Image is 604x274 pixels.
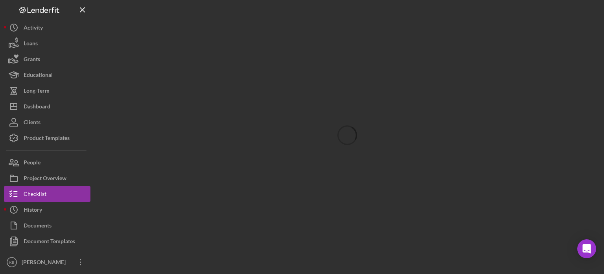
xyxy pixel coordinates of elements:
button: People [4,155,90,170]
div: People [24,155,41,172]
button: Activity [4,20,90,35]
div: Loans [24,35,38,53]
button: Loans [4,35,90,51]
div: Checklist [24,186,46,204]
div: Dashboard [24,99,50,116]
button: Clients [4,114,90,130]
div: Open Intercom Messenger [577,239,596,258]
div: History [24,202,42,220]
button: History [4,202,90,218]
div: Clients [24,114,41,132]
div: Product Templates [24,130,70,148]
button: Product Templates [4,130,90,146]
div: Grants [24,51,40,69]
button: KB[PERSON_NAME] [4,254,90,270]
div: Long-Term [24,83,50,101]
button: Project Overview [4,170,90,186]
button: Document Templates [4,233,90,249]
text: KB [9,260,15,265]
div: Educational [24,67,53,85]
div: Documents [24,218,52,235]
div: Document Templates [24,233,75,251]
button: Long-Term [4,83,90,99]
button: Checklist [4,186,90,202]
button: Educational [4,67,90,83]
div: [PERSON_NAME] [20,254,71,272]
button: Dashboard [4,99,90,114]
div: Project Overview [24,170,66,188]
div: Activity [24,20,43,37]
button: Grants [4,51,90,67]
button: Documents [4,218,90,233]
